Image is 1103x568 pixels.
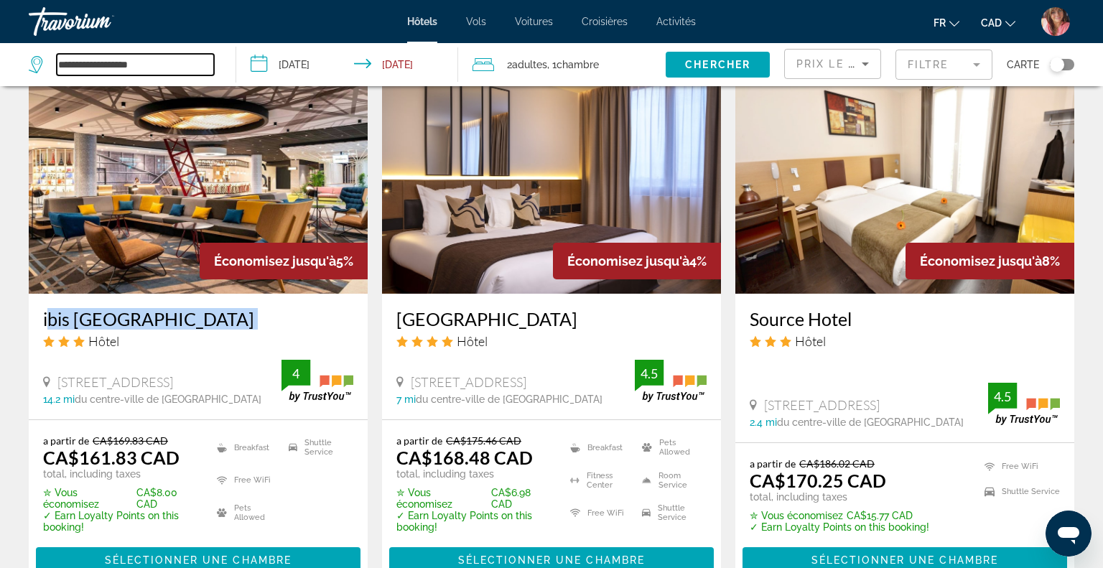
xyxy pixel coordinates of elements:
[777,416,964,428] span: du centre-ville de [GEOGRAPHIC_DATA]
[396,468,552,480] p: total, including taxes
[750,457,796,470] span: a partir de
[796,58,909,70] span: Prix le plus bas
[735,64,1074,294] img: Hotel image
[743,551,1067,567] a: Sélectionner une chambre
[396,333,707,349] div: 4 star Hotel
[795,333,826,349] span: Hôtel
[382,64,721,294] img: Hotel image
[43,447,180,468] ins: CA$161.83 CAD
[1041,7,1070,36] img: Z
[977,457,1060,475] li: Free WiFi
[988,383,1060,425] img: trustyou-badge.svg
[988,388,1017,405] div: 4.5
[635,434,707,460] li: Pets Allowed
[396,487,488,510] span: ✮ Vous économisez
[750,308,1060,330] a: Source Hotel
[906,243,1074,279] div: 8%
[563,501,635,526] li: Free WiFi
[656,16,696,27] a: Activités
[567,253,689,269] span: Économisez jusqu'à
[515,16,553,27] a: Voitures
[895,49,992,80] button: Filter
[750,416,777,428] span: 2.4 mi
[281,365,310,382] div: 4
[29,3,172,40] a: Travorium
[88,333,119,349] span: Hôtel
[416,394,602,405] span: du centre-ville de [GEOGRAPHIC_DATA]
[934,17,946,29] span: fr
[105,554,292,566] span: Sélectionner une chambre
[750,510,929,521] p: CA$15.77 CAD
[93,434,168,447] del: CA$169.83 CAD
[200,243,368,279] div: 5%
[236,43,458,86] button: Check-in date: Dec 5, 2025 Check-out date: Dec 6, 2025
[563,434,635,460] li: Breakfast
[582,16,628,27] a: Croisières
[934,12,959,33] button: Change language
[281,434,353,460] li: Shuttle Service
[446,434,521,447] del: CA$175.46 CAD
[635,467,707,493] li: Room Service
[685,59,750,70] span: Chercher
[396,510,552,533] p: ✓ Earn Loyalty Points on this booking!
[411,374,526,390] span: [STREET_ADDRESS]
[799,457,875,470] del: CA$186.02 CAD
[75,394,261,405] span: du centre-ville de [GEOGRAPHIC_DATA]
[210,467,281,493] li: Free WiFi
[981,12,1015,33] button: Change currency
[981,17,1002,29] span: CAD
[666,52,770,78] button: Chercher
[458,43,666,86] button: Travelers: 2 adults, 0 children
[512,59,547,70] span: Adultes
[36,551,360,567] a: Sélectionner une chambre
[764,397,880,413] span: [STREET_ADDRESS]
[389,551,714,567] a: Sélectionner une chambre
[396,394,416,405] span: 7 mi
[635,360,707,402] img: trustyou-badge.svg
[750,333,1060,349] div: 3 star Hotel
[29,64,368,294] img: Hotel image
[43,308,353,330] a: ibis [GEOGRAPHIC_DATA]
[43,487,199,510] p: CA$8.00 CAD
[557,59,599,70] span: Chambre
[43,510,199,533] p: ✓ Earn Loyalty Points on this booking!
[43,333,353,349] div: 3 star Hotel
[1039,58,1074,71] button: Toggle map
[635,501,707,526] li: Shuttle Service
[563,467,635,493] li: Fitness Center
[750,491,929,503] p: total, including taxes
[811,554,998,566] span: Sélectionner une chambre
[466,16,486,27] a: Vols
[507,55,547,75] span: 2
[457,333,488,349] span: Hôtel
[210,501,281,526] li: Pets Allowed
[635,365,664,382] div: 4.5
[796,55,869,73] mat-select: Sort by
[750,521,929,533] p: ✓ Earn Loyalty Points on this booking!
[920,253,1042,269] span: Économisez jusqu'à
[214,253,336,269] span: Économisez jusqu'à
[407,16,437,27] a: Hôtels
[396,308,707,330] a: [GEOGRAPHIC_DATA]
[396,447,533,468] ins: CA$168.48 CAD
[396,487,552,510] p: CA$6.98 CAD
[43,487,133,510] span: ✮ Vous économisez
[458,554,645,566] span: Sélectionner une chambre
[553,243,721,279] div: 4%
[396,434,442,447] span: a partir de
[547,55,599,75] span: , 1
[977,483,1060,501] li: Shuttle Service
[1046,511,1092,557] iframe: Bouton de lancement de la fenêtre de messagerie
[1037,6,1074,37] button: User Menu
[43,468,199,480] p: total, including taxes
